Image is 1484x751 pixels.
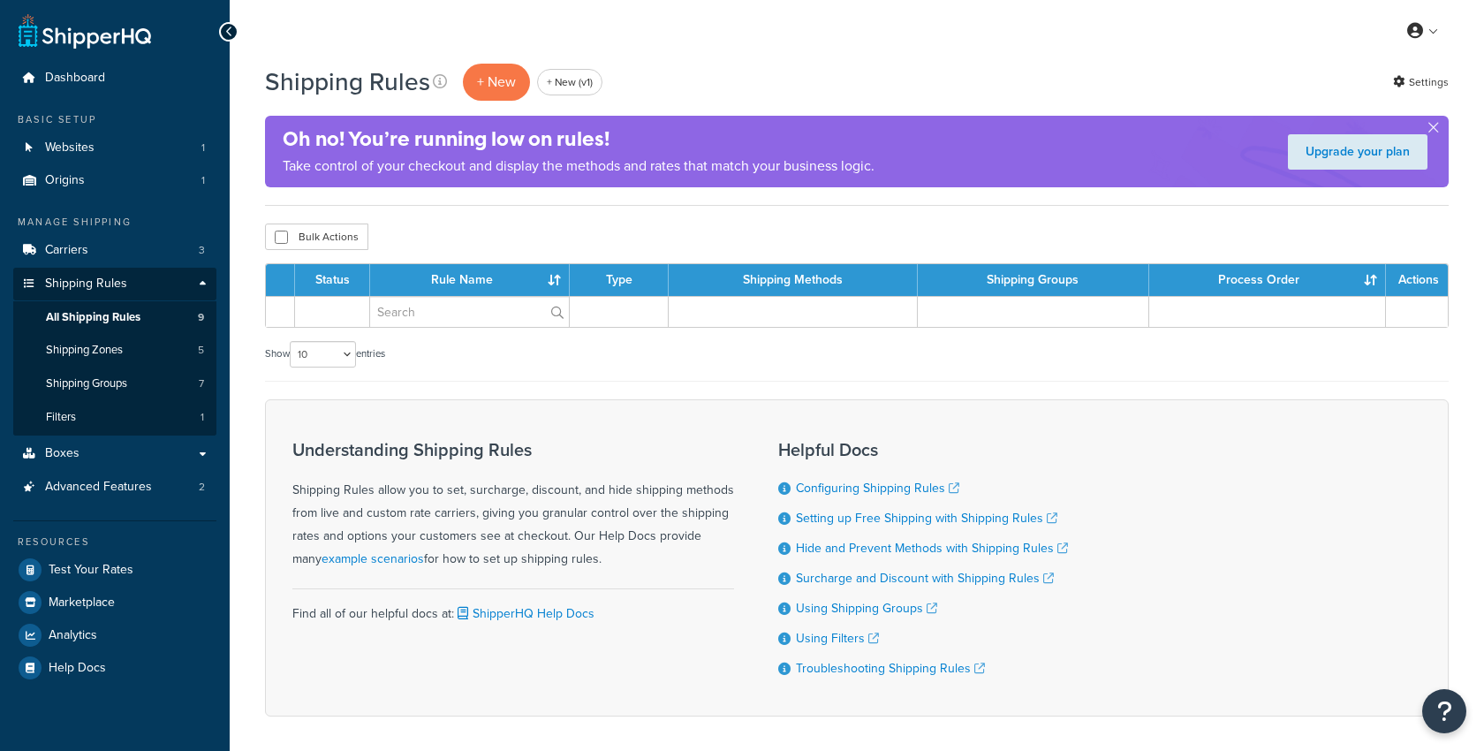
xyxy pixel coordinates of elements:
a: Configuring Shipping Rules [796,479,959,497]
th: Shipping Groups [918,264,1149,296]
h3: Understanding Shipping Rules [292,440,734,459]
button: Open Resource Center [1422,689,1466,733]
span: Websites [45,140,95,156]
a: Shipping Rules [13,268,216,300]
a: + New (v1) [537,69,602,95]
a: Setting up Free Shipping with Shipping Rules [796,509,1057,527]
a: Marketplace [13,587,216,618]
span: 3 [199,243,205,258]
span: Marketplace [49,595,115,611]
a: Shipping Groups 7 [13,368,216,400]
input: Search [370,297,569,327]
h3: Helpful Docs [778,440,1068,459]
span: Shipping Groups [46,376,127,391]
th: Type [570,264,669,296]
a: Settings [1393,70,1449,95]
li: Advanced Features [13,471,216,504]
li: Origins [13,164,216,197]
span: 5 [198,343,204,358]
div: Basic Setup [13,112,216,127]
span: Dashboard [45,71,105,86]
a: Test Your Rates [13,554,216,586]
span: Shipping Rules [45,277,127,292]
span: 1 [201,173,205,188]
th: Actions [1386,264,1448,296]
span: Advanced Features [45,480,152,495]
a: Shipping Zones 5 [13,334,216,367]
a: All Shipping Rules 9 [13,301,216,334]
span: 2 [199,480,205,495]
button: Bulk Actions [265,224,368,250]
h1: Shipping Rules [265,64,430,99]
label: Show entries [265,341,385,368]
h4: Oh no! You’re running low on rules! [283,125,874,154]
a: Troubleshooting Shipping Rules [796,659,985,678]
a: Help Docs [13,652,216,684]
a: example scenarios [322,550,424,568]
li: Carriers [13,234,216,267]
a: Dashboard [13,62,216,95]
a: Boxes [13,437,216,470]
th: Status [295,264,370,296]
div: Manage Shipping [13,215,216,230]
li: Websites [13,132,216,164]
li: Shipping Zones [13,334,216,367]
li: Filters [13,401,216,434]
span: Carriers [45,243,88,258]
span: All Shipping Rules [46,310,140,325]
div: Resources [13,535,216,550]
span: Analytics [49,628,97,643]
div: Find all of our helpful docs at: [292,588,734,626]
a: Analytics [13,619,216,651]
a: Using Shipping Groups [796,599,937,618]
a: Hide and Prevent Methods with Shipping Rules [796,539,1068,558]
span: Origins [45,173,85,188]
li: Shipping Rules [13,268,216,436]
a: Filters 1 [13,401,216,434]
span: Boxes [45,446,79,461]
select: Showentries [290,341,356,368]
div: Shipping Rules allow you to set, surcharge, discount, and hide shipping methods from live and cus... [292,440,734,571]
span: Shipping Zones [46,343,123,358]
a: Using Filters [796,629,879,648]
a: Origins 1 [13,164,216,197]
span: Help Docs [49,661,106,676]
span: 1 [201,410,204,425]
a: ShipperHQ Help Docs [454,604,594,623]
span: Filters [46,410,76,425]
a: Carriers 3 [13,234,216,267]
a: Advanced Features 2 [13,471,216,504]
p: + New [463,64,530,100]
p: Take control of your checkout and display the methods and rates that match your business logic. [283,154,874,178]
th: Rule Name [370,264,570,296]
a: Surcharge and Discount with Shipping Rules [796,569,1054,588]
span: Test Your Rates [49,563,133,578]
th: Process Order [1149,264,1386,296]
a: Upgrade your plan [1288,134,1427,170]
a: ShipperHQ Home [19,13,151,49]
span: 9 [198,310,204,325]
a: Websites 1 [13,132,216,164]
li: Shipping Groups [13,368,216,400]
span: 1 [201,140,205,156]
th: Shipping Methods [669,264,917,296]
span: 7 [199,376,204,391]
li: All Shipping Rules [13,301,216,334]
